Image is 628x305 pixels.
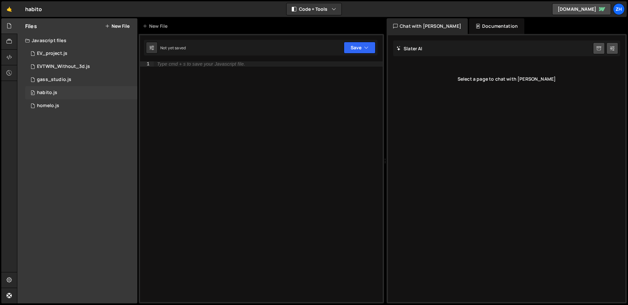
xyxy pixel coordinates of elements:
div: 13378/43790.js [25,73,137,86]
div: 13378/44011.js [25,99,137,112]
div: Chat with [PERSON_NAME] [387,18,468,34]
div: 13378/41195.js [25,60,137,73]
div: 13378/40224.js [25,47,137,60]
div: Documentation [469,18,524,34]
h2: Files [25,23,37,30]
div: Not yet saved [160,45,186,51]
div: gass_studio.js [37,77,71,83]
div: Type cmd + s to save your Javascript file. [157,62,245,66]
button: Save [344,42,375,54]
a: zh [613,3,625,15]
button: New File [105,24,130,29]
a: 🤙 [1,1,17,17]
div: 1 [140,61,154,67]
div: New File [143,23,170,29]
div: habito.js [37,90,57,96]
div: habito [25,5,42,13]
div: Select a page to chat with [PERSON_NAME] [393,66,620,92]
div: homelo.js [37,103,59,109]
span: 0 [31,91,35,96]
div: EV_project.js [37,51,67,56]
div: 13378/33578.js [25,86,137,99]
h2: Slater AI [396,45,423,52]
div: EVTWIN_Without_3d.js [37,64,90,70]
div: Javascript files [17,34,137,47]
a: [DOMAIN_NAME] [552,3,611,15]
button: Code + Tools [287,3,341,15]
